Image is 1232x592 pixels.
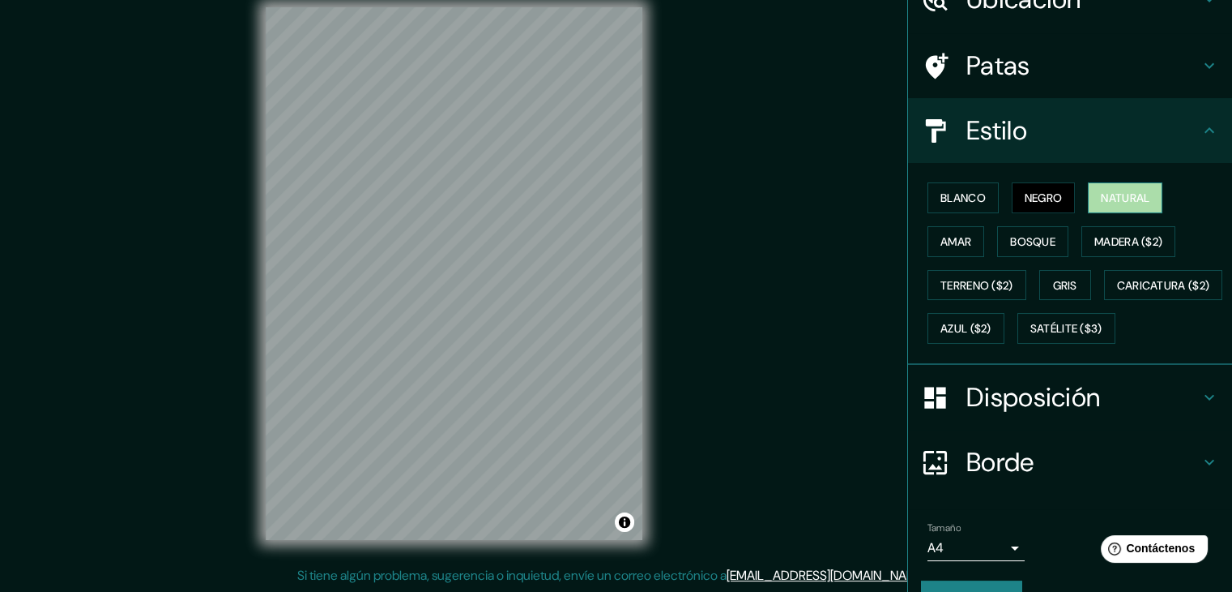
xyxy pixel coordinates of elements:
[1025,191,1063,205] font: Negro
[1053,278,1077,293] font: Gris
[908,33,1232,98] div: Patas
[1094,234,1162,249] font: Madera ($2)
[1010,234,1055,249] font: Bosque
[727,567,927,584] a: [EMAIL_ADDRESS][DOMAIN_NAME]
[940,278,1013,293] font: Terreno ($2)
[966,49,1030,83] font: Patas
[927,182,999,213] button: Blanco
[940,322,991,337] font: Azul ($2)
[940,234,971,249] font: Amar
[1101,191,1149,205] font: Natural
[615,513,634,532] button: Activar o desactivar atribución
[927,313,1004,344] button: Azul ($2)
[927,270,1026,301] button: Terreno ($2)
[1030,322,1102,337] font: Satélite ($3)
[1104,270,1223,301] button: Caricatura ($2)
[1012,182,1076,213] button: Negro
[927,226,984,257] button: Amar
[297,567,727,584] font: Si tiene algún problema, sugerencia o inquietud, envíe un correo electrónico a
[927,535,1025,561] div: A4
[966,114,1027,148] font: Estilo
[1081,226,1175,257] button: Madera ($2)
[1117,278,1210,293] font: Caricatura ($2)
[1088,182,1162,213] button: Natural
[908,365,1232,430] div: Disposición
[908,430,1232,495] div: Borde
[266,7,642,540] canvas: Mapa
[966,380,1100,414] font: Disposición
[908,98,1232,163] div: Estilo
[1039,270,1091,301] button: Gris
[997,226,1068,257] button: Bosque
[940,191,986,205] font: Blanco
[966,445,1034,479] font: Borde
[1088,529,1214,574] iframe: Lanzador de widgets de ayuda
[1017,313,1115,344] button: Satélite ($3)
[927,539,944,556] font: A4
[927,521,961,534] font: Tamaño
